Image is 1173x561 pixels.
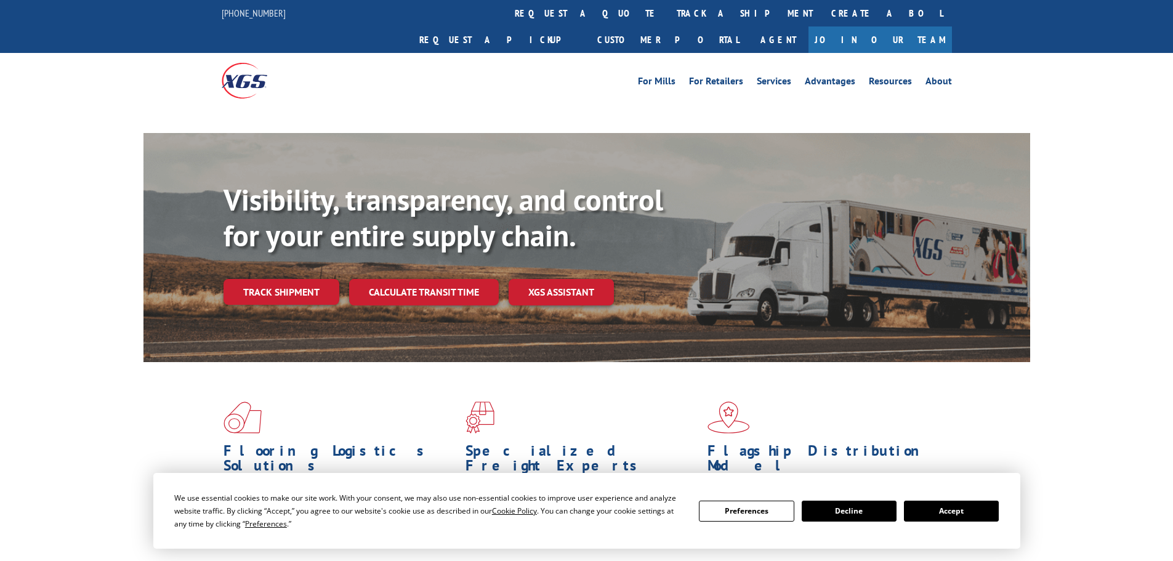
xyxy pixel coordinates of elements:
[925,76,952,90] a: About
[869,76,912,90] a: Resources
[509,279,614,305] a: XGS ASSISTANT
[224,180,663,254] b: Visibility, transparency, and control for your entire supply chain.
[224,443,456,479] h1: Flooring Logistics Solutions
[699,501,794,522] button: Preferences
[808,26,952,53] a: Join Our Team
[153,473,1020,549] div: Cookie Consent Prompt
[410,26,588,53] a: Request a pickup
[492,506,537,516] span: Cookie Policy
[466,402,494,434] img: xgs-icon-focused-on-flooring-red
[638,76,675,90] a: For Mills
[224,402,262,434] img: xgs-icon-total-supply-chain-intelligence-red
[707,443,940,479] h1: Flagship Distribution Model
[588,26,748,53] a: Customer Portal
[245,519,287,529] span: Preferences
[224,279,339,305] a: Track shipment
[802,501,897,522] button: Decline
[904,501,999,522] button: Accept
[174,491,684,530] div: We use essential cookies to make our site work. With your consent, we may also use non-essential ...
[689,76,743,90] a: For Retailers
[748,26,808,53] a: Agent
[805,76,855,90] a: Advantages
[349,279,499,305] a: Calculate transit time
[222,7,286,19] a: [PHONE_NUMBER]
[466,443,698,479] h1: Specialized Freight Experts
[707,402,750,434] img: xgs-icon-flagship-distribution-model-red
[757,76,791,90] a: Services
